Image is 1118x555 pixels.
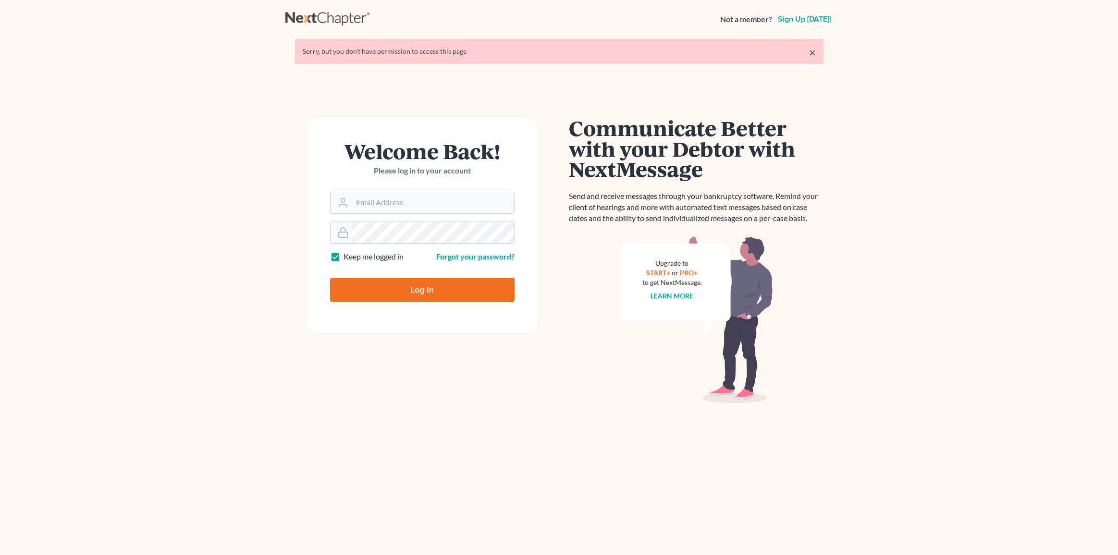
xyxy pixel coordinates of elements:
[642,259,702,268] div: Upgrade to
[672,269,678,277] span: or
[619,235,773,404] img: nextmessage_bg-59042aed3d76b12b5cd301f8e5b87938c9018125f34e5fa2b7a6b67550977c72.svg
[330,141,515,161] h1: Welcome Back!
[646,269,670,277] a: START+
[352,192,514,213] input: Email Address
[344,251,404,262] label: Keep me logged in
[642,278,702,287] div: to get NextMessage.
[720,14,772,25] strong: Not a member?
[436,252,515,261] a: Forgot your password?
[569,191,823,224] p: Send and receive messages through your bankruptcy software. Remind your client of hearings and mo...
[680,269,698,277] a: PRO+
[651,292,693,300] a: Learn more
[569,118,823,179] h1: Communicate Better with your Debtor with NextMessage
[303,47,816,56] div: Sorry, but you don't have permission to access this page
[330,278,515,302] input: Log In
[776,15,833,23] a: Sign up [DATE]!
[330,165,515,176] p: Please log in to your account
[809,47,816,58] a: ×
